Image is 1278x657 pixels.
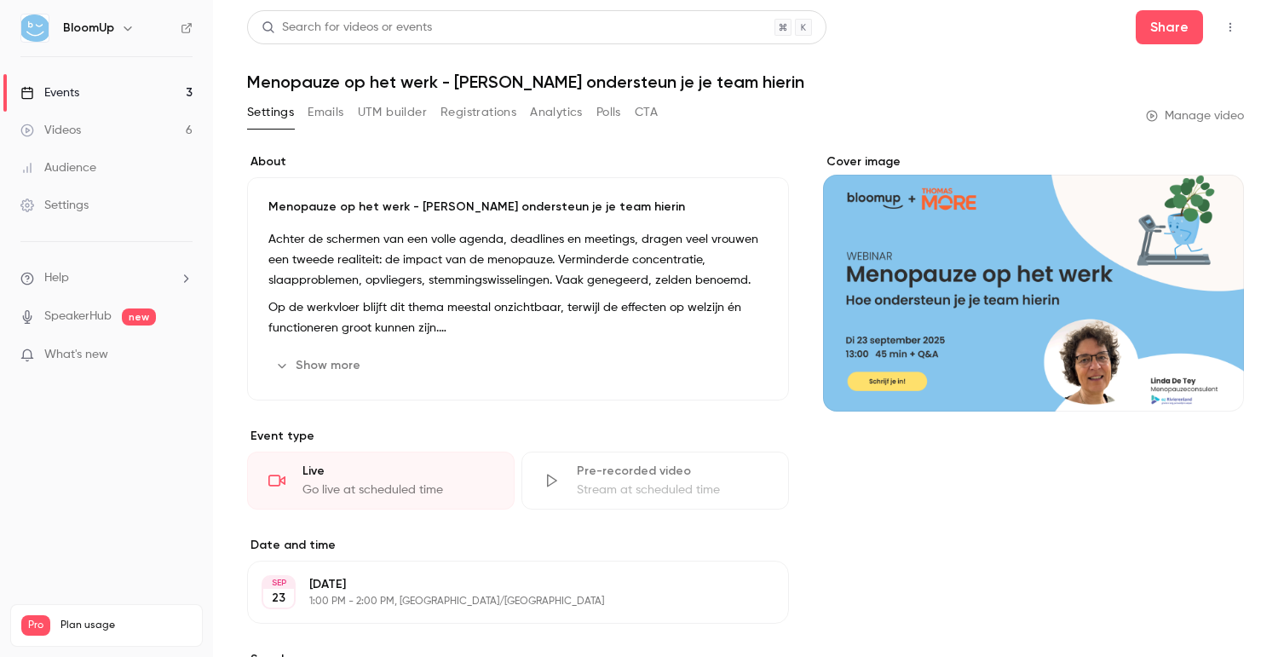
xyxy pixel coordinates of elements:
[530,99,583,126] button: Analytics
[263,577,294,589] div: SEP
[21,14,49,42] img: BloomUp
[20,269,193,287] li: help-dropdown-opener
[1136,10,1203,44] button: Share
[20,159,96,176] div: Audience
[122,308,156,326] span: new
[1146,107,1244,124] a: Manage video
[268,199,768,216] p: Menopauze op het werk - [PERSON_NAME] ondersteun je je team hierin
[172,348,193,363] iframe: Noticeable Trigger
[521,452,789,510] div: Pre-recorded videoStream at scheduled time
[247,72,1244,92] h1: Menopauze op het werk - [PERSON_NAME] ondersteun je je team hierin
[268,229,768,291] p: Achter de schermen van een volle agenda, deadlines en meetings, dragen veel vrouwen een tweede re...
[577,463,768,480] div: Pre-recorded video
[247,153,789,170] label: About
[262,19,432,37] div: Search for videos or events
[823,153,1244,412] section: Cover image
[20,84,79,101] div: Events
[823,153,1244,170] label: Cover image
[247,537,789,554] label: Date and time
[272,590,285,607] p: 23
[577,481,768,499] div: Stream at scheduled time
[308,99,343,126] button: Emails
[268,297,768,338] p: Op de werkvloer blijft dit thema meestal onzichtbaar, terwijl de effecten op welzijn én functione...
[21,615,50,636] span: Pro
[20,122,81,139] div: Videos
[63,20,114,37] h6: BloomUp
[247,452,515,510] div: LiveGo live at scheduled time
[358,99,427,126] button: UTM builder
[309,595,699,608] p: 1:00 PM - 2:00 PM, [GEOGRAPHIC_DATA]/[GEOGRAPHIC_DATA]
[44,269,69,287] span: Help
[302,481,493,499] div: Go live at scheduled time
[247,428,789,445] p: Event type
[247,99,294,126] button: Settings
[44,308,112,326] a: SpeakerHub
[44,346,108,364] span: What's new
[596,99,621,126] button: Polls
[309,576,699,593] p: [DATE]
[440,99,516,126] button: Registrations
[635,99,658,126] button: CTA
[60,619,192,632] span: Plan usage
[268,352,371,379] button: Show more
[20,197,89,214] div: Settings
[302,463,493,480] div: Live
